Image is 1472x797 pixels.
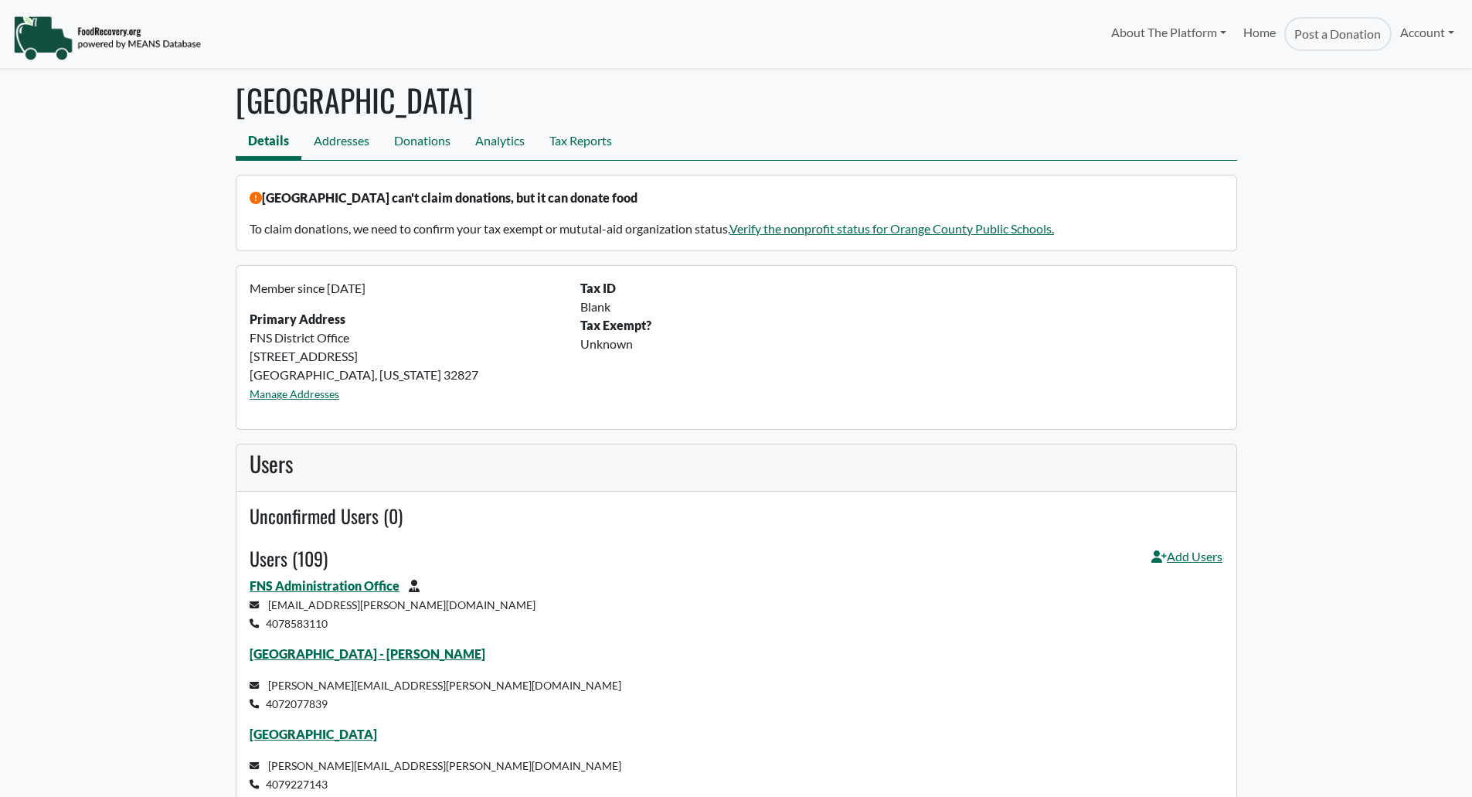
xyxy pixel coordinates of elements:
[580,281,616,295] b: Tax ID
[463,125,537,160] a: Analytics
[571,335,1232,353] div: Unknown
[571,298,1232,316] div: Blank
[250,505,1222,527] h4: Unconfirmed Users (0)
[1392,17,1463,48] a: Account
[250,646,485,661] a: [GEOGRAPHIC_DATA] - [PERSON_NAME]
[301,125,382,160] a: Addresses
[1284,17,1391,51] a: Post a Donation
[250,220,1222,238] p: To claim donations, we need to confirm your tax exempt or mututal-aid organization status.
[250,727,377,741] a: [GEOGRAPHIC_DATA]
[729,221,1054,236] a: Verify the nonprofit status for Orange County Public Schools.
[250,759,621,791] small: [PERSON_NAME][EMAIL_ADDRESS][PERSON_NAME][DOMAIN_NAME] 4079227143
[236,81,1237,118] h1: [GEOGRAPHIC_DATA]
[250,312,345,326] strong: Primary Address
[250,598,535,630] small: [EMAIL_ADDRESS][PERSON_NAME][DOMAIN_NAME] 4078583110
[1235,17,1284,51] a: Home
[382,125,463,160] a: Donations
[236,125,301,160] a: Details
[250,189,1222,207] p: [GEOGRAPHIC_DATA] can't claim donations, but it can donate food
[240,279,571,415] div: FNS District Office [STREET_ADDRESS] [GEOGRAPHIC_DATA], [US_STATE] 32827
[250,679,621,710] small: [PERSON_NAME][EMAIL_ADDRESS][PERSON_NAME][DOMAIN_NAME] 4072077839
[250,279,562,298] p: Member since [DATE]
[250,451,1222,477] h3: Users
[537,125,624,160] a: Tax Reports
[1102,17,1234,48] a: About The Platform
[1151,547,1222,577] a: Add Users
[250,547,328,570] h4: Users (109)
[250,387,339,400] a: Manage Addresses
[250,578,399,593] a: FNS Administration Office
[580,318,651,332] b: Tax Exempt?
[13,15,201,61] img: NavigationLogo_FoodRecovery-91c16205cd0af1ed486a0f1a7774a6544ea792ac00100771e7dd3ec7c0e58e41.png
